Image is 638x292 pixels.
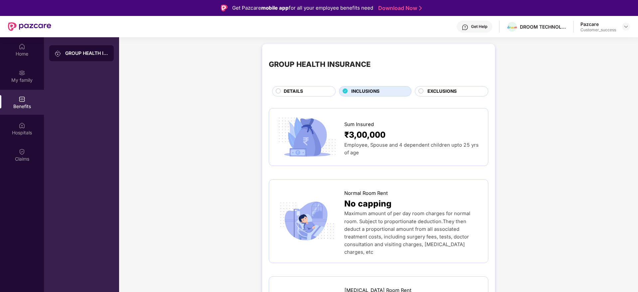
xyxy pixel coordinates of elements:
div: Customer_success [580,27,616,33]
div: Pazcare [580,21,616,27]
div: Get Help [471,24,487,29]
span: Maximum amount of per day room charges for normal room. Subject to proportionate deduction.They t... [344,211,470,255]
img: svg+xml;base64,PHN2ZyBpZD0iSG9zcGl0YWxzIiB4bWxucz0iaHR0cDovL3d3dy53My5vcmcvMjAwMC9zdmciIHdpZHRoPS... [19,122,25,129]
div: GROUP HEALTH INSURANCE [269,59,371,70]
div: Get Pazcare for all your employee benefits need [232,4,373,12]
span: No capping [344,197,392,210]
span: Normal Room Rent [344,190,388,197]
img: icon [276,199,339,243]
div: GROUP HEALTH INSURANCE [65,50,108,57]
span: EXCLUSIONS [427,88,457,95]
strong: mobile app [261,5,289,11]
img: droom.png [507,26,517,29]
img: svg+xml;base64,PHN2ZyBpZD0iSGVscC0zMngzMiIgeG1sbnM9Imh0dHA6Ly93d3cudzMub3JnLzIwMDAvc3ZnIiB3aWR0aD... [462,24,468,31]
span: Sum Insured [344,121,374,128]
img: Stroke [419,5,422,12]
img: New Pazcare Logo [8,22,51,31]
img: svg+xml;base64,PHN2ZyBpZD0iSG9tZSIgeG1sbnM9Imh0dHA6Ly93d3cudzMub3JnLzIwMDAvc3ZnIiB3aWR0aD0iMjAiIG... [19,43,25,50]
img: svg+xml;base64,PHN2ZyB3aWR0aD0iMjAiIGhlaWdodD0iMjAiIHZpZXdCb3g9IjAgMCAyMCAyMCIgZmlsbD0ibm9uZSIgeG... [55,50,61,57]
img: svg+xml;base64,PHN2ZyB3aWR0aD0iMjAiIGhlaWdodD0iMjAiIHZpZXdCb3g9IjAgMCAyMCAyMCIgZmlsbD0ibm9uZSIgeG... [19,70,25,76]
span: Employee, Spouse and 4 dependent children upto 25 yrs of age [344,142,479,156]
a: Download Now [378,5,420,12]
span: DETAILS [284,88,303,95]
img: svg+xml;base64,PHN2ZyBpZD0iQ2xhaW0iIHhtbG5zPSJodHRwOi8vd3d3LnczLm9yZy8yMDAwL3N2ZyIgd2lkdGg9IjIwIi... [19,148,25,155]
img: Logo [221,5,228,11]
div: DROOM TECHNOLOGY PRIVATE LIMITED [520,24,566,30]
img: icon [276,115,339,159]
img: svg+xml;base64,PHN2ZyBpZD0iQmVuZWZpdHMiIHhtbG5zPSJodHRwOi8vd3d3LnczLm9yZy8yMDAwL3N2ZyIgd2lkdGg9Ij... [19,96,25,102]
span: ₹3,00,000 [344,128,386,141]
img: svg+xml;base64,PHN2ZyBpZD0iRHJvcGRvd24tMzJ4MzIiIHhtbG5zPSJodHRwOi8vd3d3LnczLm9yZy8yMDAwL3N2ZyIgd2... [623,24,629,29]
span: INCLUSIONS [351,88,380,95]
